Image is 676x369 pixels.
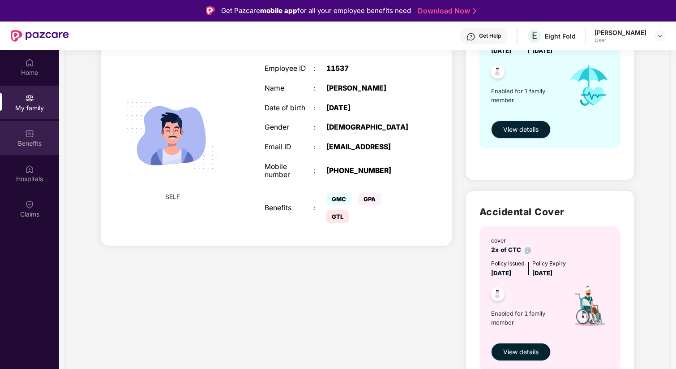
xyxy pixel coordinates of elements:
div: [PERSON_NAME] [326,84,413,93]
div: [EMAIL_ADDRESS] [326,143,413,152]
span: View details [503,125,539,135]
div: Name [265,84,314,93]
div: cover [491,236,531,245]
img: svg+xml;base64,PHN2ZyB4bWxucz0iaHR0cDovL3d3dy53My5vcmcvMjAwMC9zdmciIHdpZHRoPSI0OC45NDMiIGhlaWdodD... [487,284,509,306]
img: svg+xml;base64,PHN2ZyBpZD0iQmVuZWZpdHMiIHhtbG5zPSJodHRwOi8vd3d3LnczLm9yZy8yMDAwL3N2ZyIgd2lkdGg9Ij... [25,129,34,138]
div: : [314,143,326,152]
span: [DATE] [491,47,511,54]
button: View details [491,121,551,139]
img: svg+xml;base64,PHN2ZyB4bWxucz0iaHR0cDovL3d3dy53My5vcmcvMjAwMC9zdmciIHdpZHRoPSIyMjQiIGhlaWdodD0iMT... [116,79,229,192]
div: : [314,204,326,213]
div: User [595,37,646,44]
div: Email ID [265,143,314,152]
div: Eight Fold [545,32,576,40]
img: icon [561,278,617,339]
span: GTL [326,210,349,223]
div: [DATE] [326,104,413,113]
div: Get Help [479,32,501,39]
img: svg+xml;base64,PHN2ZyBpZD0iSG9tZSIgeG1sbnM9Imh0dHA6Ly93d3cudzMub3JnLzIwMDAvc3ZnIiB3aWR0aD0iMjAiIG... [25,58,34,67]
span: Enabled for 1 family member [491,309,561,327]
div: Date of birth [265,104,314,113]
span: [DATE] [532,47,552,54]
img: Logo [206,6,215,15]
img: svg+xml;base64,PHN2ZyBpZD0iQ2xhaW0iIHhtbG5zPSJodHRwOi8vd3d3LnczLm9yZy8yMDAwL3N2ZyIgd2lkdGg9IjIwIi... [25,200,34,209]
img: info [525,247,531,254]
img: svg+xml;base64,PHN2ZyB4bWxucz0iaHR0cDovL3d3dy53My5vcmcvMjAwMC9zdmciIHdpZHRoPSI0OC45NDMiIGhlaWdodD... [487,62,509,84]
img: Stroke [473,6,476,16]
span: E [532,30,537,41]
div: : [314,104,326,113]
div: : [314,84,326,93]
div: Gender [265,123,314,132]
strong: mobile app [260,6,297,15]
span: Enabled for 1 family member [491,87,561,105]
span: SELF [165,192,180,202]
div: 11537 [326,65,413,73]
span: [DATE] [491,269,511,277]
div: [PERSON_NAME] [595,28,646,37]
span: GPA [358,193,381,205]
div: Employee ID [265,65,314,73]
div: Policy Expiry [532,259,566,268]
img: New Pazcare Logo [11,30,69,42]
div: Policy issued [491,259,525,268]
span: View details [503,347,539,357]
div: Get Pazcare for all your employee benefits need [221,5,411,16]
div: Benefits [265,204,314,213]
a: Download Now [418,6,474,16]
div: [DEMOGRAPHIC_DATA] [326,123,413,132]
span: 2x of CTC [491,246,531,253]
img: icon [561,56,617,116]
div: : [314,65,326,73]
span: GMC [326,193,351,205]
img: svg+xml;base64,PHN2ZyBpZD0iRHJvcGRvd24tMzJ4MzIiIHhtbG5zPSJodHRwOi8vd3d3LnczLm9yZy8yMDAwL3N2ZyIgd2... [656,32,663,39]
img: svg+xml;base64,PHN2ZyB3aWR0aD0iMjAiIGhlaWdodD0iMjAiIHZpZXdCb3g9IjAgMCAyMCAyMCIgZmlsbD0ibm9uZSIgeG... [25,94,34,103]
img: svg+xml;base64,PHN2ZyBpZD0iSGVscC0zMngzMiIgeG1sbnM9Imh0dHA6Ly93d3cudzMub3JnLzIwMDAvc3ZnIiB3aWR0aD... [466,32,475,41]
h2: Accidental Cover [479,204,620,219]
span: [DATE] [532,269,552,277]
div: [PHONE_NUMBER] [326,167,413,175]
div: : [314,123,326,132]
div: : [314,167,326,175]
div: Mobile number [265,163,314,179]
button: View details [491,343,551,361]
img: svg+xml;base64,PHN2ZyBpZD0iSG9zcGl0YWxzIiB4bWxucz0iaHR0cDovL3d3dy53My5vcmcvMjAwMC9zdmciIHdpZHRoPS... [25,165,34,174]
